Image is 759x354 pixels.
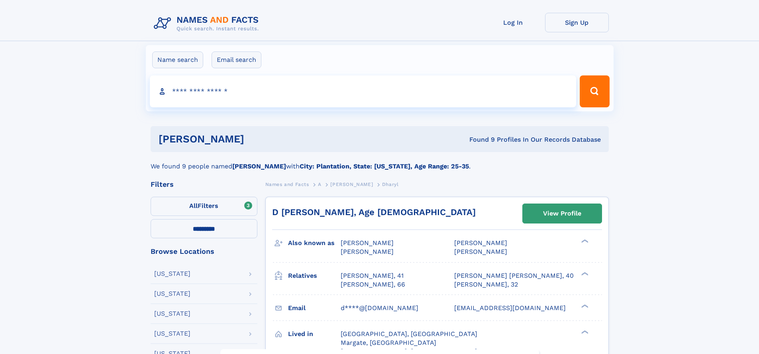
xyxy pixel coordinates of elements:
[545,13,609,32] a: Sign Up
[382,182,399,187] span: Dharyl
[300,162,469,170] b: City: Plantation, State: [US_STATE], Age Range: 25-35
[288,301,341,315] h3: Email
[154,330,190,337] div: [US_STATE]
[341,330,477,338] span: [GEOGRAPHIC_DATA], [GEOGRAPHIC_DATA]
[189,202,198,210] span: All
[288,236,341,250] h3: Also known as
[454,248,507,255] span: [PERSON_NAME]
[454,304,566,312] span: [EMAIL_ADDRESS][DOMAIN_NAME]
[152,51,203,68] label: Name search
[341,339,436,346] span: Margate, [GEOGRAPHIC_DATA]
[341,239,394,247] span: [PERSON_NAME]
[154,291,190,297] div: [US_STATE]
[357,135,601,144] div: Found 9 Profiles In Our Records Database
[523,204,602,223] a: View Profile
[151,152,609,171] div: We found 9 people named with .
[341,280,405,289] a: [PERSON_NAME], 66
[330,182,373,187] span: [PERSON_NAME]
[454,271,574,280] a: [PERSON_NAME] [PERSON_NAME], 40
[579,239,589,244] div: ❯
[212,51,261,68] label: Email search
[341,271,404,280] a: [PERSON_NAME], 41
[330,179,373,189] a: [PERSON_NAME]
[481,13,545,32] a: Log In
[580,75,609,107] button: Search Button
[150,75,577,107] input: search input
[151,181,257,188] div: Filters
[454,280,518,289] a: [PERSON_NAME], 32
[341,248,394,255] span: [PERSON_NAME]
[232,162,286,170] b: [PERSON_NAME]
[288,327,341,341] h3: Lived in
[159,134,357,144] h1: [PERSON_NAME]
[151,13,265,34] img: Logo Names and Facts
[265,179,309,189] a: Names and Facts
[543,204,581,223] div: View Profile
[579,303,589,309] div: ❯
[454,239,507,247] span: [PERSON_NAME]
[579,271,589,276] div: ❯
[151,197,257,216] label: Filters
[318,182,322,187] span: A
[151,248,257,255] div: Browse Locations
[288,269,341,283] h3: Relatives
[154,310,190,317] div: [US_STATE]
[154,271,190,277] div: [US_STATE]
[272,207,476,217] a: D [PERSON_NAME], Age [DEMOGRAPHIC_DATA]
[318,179,322,189] a: A
[579,329,589,334] div: ❯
